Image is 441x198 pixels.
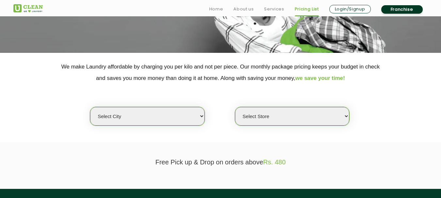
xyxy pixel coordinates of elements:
[209,5,223,13] a: Home
[13,4,43,12] img: UClean Laundry and Dry Cleaning
[264,5,284,13] a: Services
[263,159,286,166] span: Rs. 480
[295,75,345,81] span: we save your time!
[329,5,371,13] a: Login/Signup
[381,5,423,14] a: Franchise
[13,159,428,166] p: Free Pick up & Drop on orders above
[233,5,254,13] a: About us
[13,61,428,84] p: We make Laundry affordable by charging you per kilo and not per piece. Our monthly package pricin...
[295,5,319,13] a: Pricing List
